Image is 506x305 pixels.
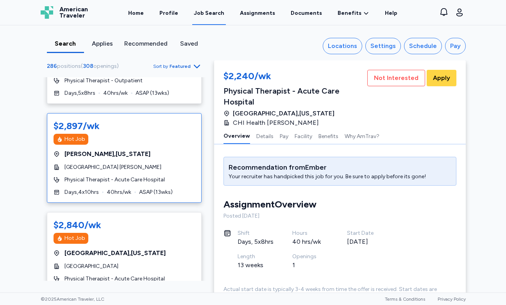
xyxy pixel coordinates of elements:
div: Assignment Overview [223,198,316,211]
img: Logo [41,6,53,19]
button: Overview [223,128,250,144]
button: Schedule [404,38,442,54]
div: 40 hrs/wk [292,237,328,246]
button: Sort byFeatured [153,62,202,71]
span: positions [57,63,81,69]
a: Terms & Conditions [385,296,425,302]
button: Settings [365,38,401,54]
div: Openings [292,253,328,261]
span: 40 hrs/wk [103,89,128,97]
span: Physical Therapist - Acute Care Hospital [64,275,165,283]
span: 286 [47,63,57,69]
div: Actual start date is typically 3-4 weeks from time the offer is received. Start dates are determi... [223,285,456,301]
div: Settings [370,41,396,51]
div: Days, 5x8hrs [238,237,274,246]
div: Pay [450,41,461,51]
div: Recommendation from Ember [229,162,426,173]
a: Privacy Policy [438,296,466,302]
span: Apply [433,73,450,83]
a: Job Search [192,1,226,25]
span: Days , 4 x 10 hrs [64,188,99,196]
div: 1 [292,261,328,270]
button: Details [256,128,274,144]
button: Apply [427,70,456,86]
span: [GEOGRAPHIC_DATA] [64,262,118,270]
div: $2,240/wk [223,70,366,84]
div: [DATE] [347,237,383,246]
div: Length [238,253,274,261]
span: 40 hrs/wk [107,188,131,196]
div: Hot Job [64,135,85,143]
span: [GEOGRAPHIC_DATA] , [US_STATE] [64,248,166,258]
div: 13 weeks [238,261,274,270]
span: Physical Therapist - Acute Care Hospital [64,176,165,184]
div: Physical Therapist - Acute Care Hospital [223,85,366,107]
div: Locations [328,41,357,51]
button: Why AmTrav? [345,128,379,144]
span: Days , 5 x 8 hrs [64,89,95,97]
a: Benefits [338,9,369,17]
span: [GEOGRAPHIC_DATA] , [US_STATE] [233,109,334,118]
button: Benefits [318,128,338,144]
div: Schedule [409,41,437,51]
span: American Traveler [59,6,88,19]
button: Locations [323,38,362,54]
div: Hours [292,229,328,237]
button: Pay [280,128,288,144]
div: Search [50,39,81,48]
span: © 2025 American Traveler, LLC [41,296,104,302]
div: $2,840/wk [54,219,101,231]
span: Physical Therapist - Outpatient [64,77,143,85]
div: Applies [87,39,118,48]
span: [PERSON_NAME] , [US_STATE] [64,149,150,159]
div: ( ) [47,62,122,70]
button: Not Interested [367,70,425,86]
span: Sort by [153,63,168,69]
button: Facility [295,128,312,144]
span: 308 [83,63,93,69]
span: openings [93,63,117,69]
div: Shift [238,229,274,237]
div: Job Search [194,9,224,17]
div: Saved [174,39,205,48]
span: ASAP ( 13 wks) [139,188,173,196]
span: Not Interested [374,73,418,83]
span: [GEOGRAPHIC_DATA] [PERSON_NAME] [64,163,161,171]
span: Benefits [338,9,361,17]
button: Pay [445,38,466,54]
div: Hot Job [64,234,85,242]
span: ASAP ( 13 wks) [136,89,169,97]
span: CHI Health [PERSON_NAME] [233,118,319,128]
span: Featured [170,63,191,69]
div: Start Date [347,229,383,237]
div: $2,897/wk [54,120,100,132]
div: Your recruiter has handpicked this job for you. Be sure to apply before its gone! [229,173,426,181]
div: Recommended [124,39,168,48]
div: Posted [DATE] [223,212,456,220]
